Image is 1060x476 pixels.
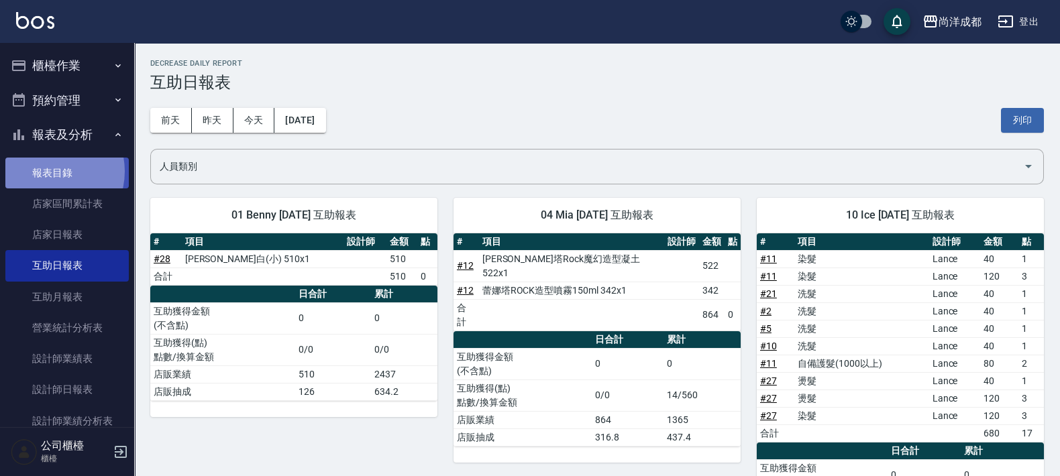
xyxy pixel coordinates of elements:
[11,438,38,465] img: Person
[980,320,1018,337] td: 40
[5,312,129,343] a: 營業統計分析表
[592,411,664,428] td: 864
[479,233,665,251] th: 項目
[150,233,437,286] table: a dense table
[794,285,929,302] td: 洗髮
[1018,337,1044,355] td: 1
[760,341,777,351] a: #10
[760,288,777,299] a: #21
[699,282,725,299] td: 342
[980,372,1018,390] td: 40
[592,428,664,446] td: 316.8
[295,286,371,303] th: 日合計
[457,285,474,296] a: #12
[371,286,437,303] th: 累計
[760,271,777,282] a: #11
[939,13,982,30] div: 尚洋成都
[479,250,665,282] td: [PERSON_NAME]塔Rock魔幻造型凝土 522x1
[1001,108,1044,133] button: 列印
[917,8,987,36] button: 尚洋成都
[454,348,592,379] td: 互助獲得金額 (不含點)
[41,439,109,453] h5: 公司櫃檯
[760,410,777,421] a: #27
[5,343,129,374] a: 設計師業績表
[664,379,741,411] td: 14/560
[699,233,725,251] th: 金額
[5,250,129,281] a: 互助日報表
[794,302,929,320] td: 洗髮
[1018,407,1044,424] td: 3
[929,267,981,285] td: Lance
[929,285,981,302] td: Lance
[1018,320,1044,337] td: 1
[884,8,910,35] button: save
[457,260,474,271] a: #12
[773,209,1028,222] span: 10 Ice [DATE] 互助報表
[757,233,1044,442] table: a dense table
[150,73,1044,92] h3: 互助日報表
[454,299,479,331] td: 合計
[757,233,794,251] th: #
[664,428,741,446] td: 437.4
[794,390,929,407] td: 燙髮
[295,365,371,383] td: 510
[479,282,665,299] td: 蕾娜塔ROCK造型噴霧150ml 342x1
[41,453,109,465] p: 櫃檯
[150,267,182,285] td: 合計
[592,331,664,349] th: 日合計
[929,337,981,355] td: Lance
[1018,424,1044,442] td: 17
[760,306,772,316] a: #2
[16,12,54,29] img: Logo
[699,299,725,331] td: 864
[386,267,418,285] td: 510
[664,348,741,379] td: 0
[760,253,777,264] a: #11
[1018,390,1044,407] td: 3
[5,48,129,83] button: 櫃檯作業
[929,320,981,337] td: Lance
[1018,285,1044,302] td: 1
[980,285,1018,302] td: 40
[386,250,418,267] td: 510
[150,108,192,133] button: 前天
[760,323,772,334] a: #5
[5,282,129,312] a: 互助月報表
[274,108,325,133] button: [DATE]
[929,407,981,424] td: Lance
[888,442,961,460] th: 日合計
[295,383,371,400] td: 126
[757,424,794,442] td: 合計
[664,411,741,428] td: 1365
[760,375,777,386] a: #27
[150,334,295,365] td: 互助獲得(點) 點數/換算金額
[150,365,295,383] td: 店販業績
[980,390,1018,407] td: 120
[5,406,129,436] a: 設計師業績分析表
[417,267,437,285] td: 0
[929,372,981,390] td: Lance
[699,250,725,282] td: 522
[1018,233,1044,251] th: 點
[454,233,741,331] table: a dense table
[454,233,479,251] th: #
[1018,302,1044,320] td: 1
[592,348,664,379] td: 0
[371,334,437,365] td: 0/0
[980,302,1018,320] td: 40
[156,155,1018,178] input: 人員名稱
[5,188,129,219] a: 店家區間累計表
[794,407,929,424] td: 染髮
[454,428,592,446] td: 店販抽成
[1018,156,1039,177] button: Open
[5,117,129,152] button: 報表及分析
[150,59,1044,68] h2: Decrease Daily Report
[295,302,371,334] td: 0
[794,372,929,390] td: 燙髮
[233,108,275,133] button: 今天
[386,233,418,251] th: 金額
[725,233,741,251] th: 點
[664,233,699,251] th: 設計師
[980,337,1018,355] td: 40
[794,320,929,337] td: 洗髮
